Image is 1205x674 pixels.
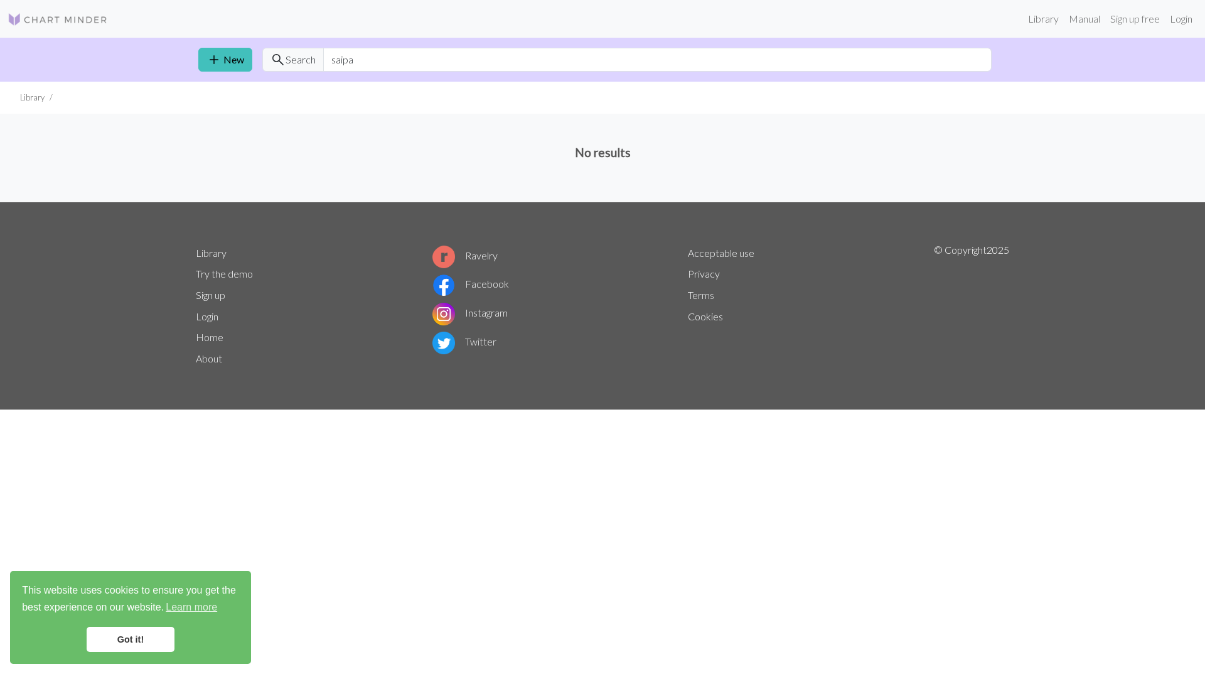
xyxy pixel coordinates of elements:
[432,246,455,268] img: Ravelry logo
[688,310,723,322] a: Cookies
[432,303,455,325] img: Instagram logo
[164,598,219,617] a: learn more about cookies
[1023,6,1064,31] a: Library
[432,278,509,290] a: Facebook
[1064,6,1105,31] a: Manual
[20,92,45,104] li: Library
[432,332,455,354] img: Twitter logo
[206,51,222,68] span: add
[688,289,714,301] a: Terms
[196,352,222,364] a: About
[286,52,316,67] span: Search
[432,335,496,347] a: Twitter
[432,249,498,261] a: Ravelry
[196,331,223,343] a: Home
[1105,6,1165,31] a: Sign up free
[8,12,108,27] img: Logo
[934,242,1009,369] p: © Copyright 2025
[22,583,239,617] span: This website uses cookies to ensure you get the best experience on our website.
[196,268,253,280] a: Try the demo
[688,268,720,280] a: Privacy
[688,247,754,259] a: Acceptable use
[198,48,252,72] a: New
[432,274,455,296] img: Facebook logo
[432,307,508,318] a: Instagram
[10,571,251,664] div: cookieconsent
[270,51,286,68] span: search
[87,627,174,652] a: dismiss cookie message
[196,310,218,322] a: Login
[196,289,225,301] a: Sign up
[196,247,227,259] a: Library
[1165,6,1197,31] a: Login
